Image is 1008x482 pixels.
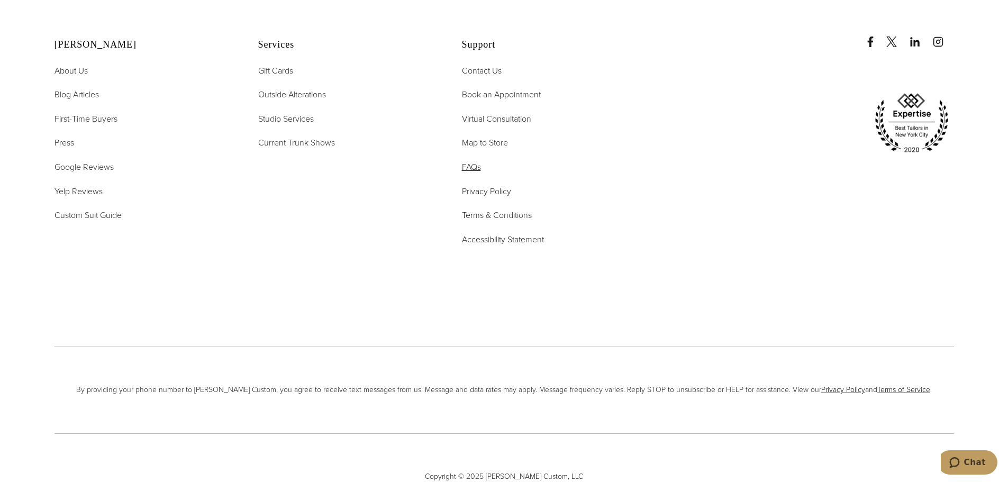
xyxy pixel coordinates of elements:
a: Map to Store [462,136,508,150]
a: Privacy Policy [462,185,511,198]
iframe: Opens a widget where you can chat to one of our agents [941,450,997,477]
a: Facebook [865,26,884,47]
a: linkedin [910,26,931,47]
a: Press [55,136,74,150]
span: Google Reviews [55,161,114,173]
nav: Services Footer Nav [258,64,435,150]
a: Accessibility Statement [462,233,544,247]
a: Outside Alterations [258,88,326,102]
a: Custom Suit Guide [55,208,122,222]
a: About Us [55,64,88,78]
span: Blog Articles [55,88,99,101]
a: Yelp Reviews [55,185,103,198]
span: Privacy Policy [462,185,511,197]
a: Terms & Conditions [462,208,532,222]
a: Virtual Consultation [462,112,531,126]
span: Map to Store [462,137,508,149]
a: instagram [933,26,954,47]
a: FAQs [462,160,481,174]
img: expertise, best tailors in new york city 2020 [869,89,954,157]
nav: Support Footer Nav [462,64,639,247]
a: Book an Appointment [462,88,541,102]
a: Current Trunk Shows [258,136,335,150]
span: Press [55,137,74,149]
span: Terms & Conditions [462,209,532,221]
span: Book an Appointment [462,88,541,101]
nav: Alan David Footer Nav [55,64,232,222]
span: About Us [55,65,88,77]
span: Outside Alterations [258,88,326,101]
span: Custom Suit Guide [55,209,122,221]
a: x/twitter [886,26,907,47]
a: Privacy Policy [821,384,865,395]
span: Gift Cards [258,65,293,77]
a: First-Time Buyers [55,112,117,126]
span: Current Trunk Shows [258,137,335,149]
a: Studio Services [258,112,314,126]
span: FAQs [462,161,481,173]
a: Gift Cards [258,64,293,78]
span: By providing your phone number to [PERSON_NAME] Custom, you agree to receive text messages from u... [55,384,954,396]
a: Contact Us [462,64,502,78]
span: Yelp Reviews [55,185,103,197]
h2: Services [258,39,435,51]
span: Studio Services [258,113,314,125]
a: Blog Articles [55,88,99,102]
span: Contact Us [462,65,502,77]
span: Virtual Consultation [462,113,531,125]
a: Terms of Service [877,384,930,395]
span: Accessibility Statement [462,233,544,245]
span: First-Time Buyers [55,113,117,125]
a: Google Reviews [55,160,114,174]
h2: [PERSON_NAME] [55,39,232,51]
h2: Support [462,39,639,51]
